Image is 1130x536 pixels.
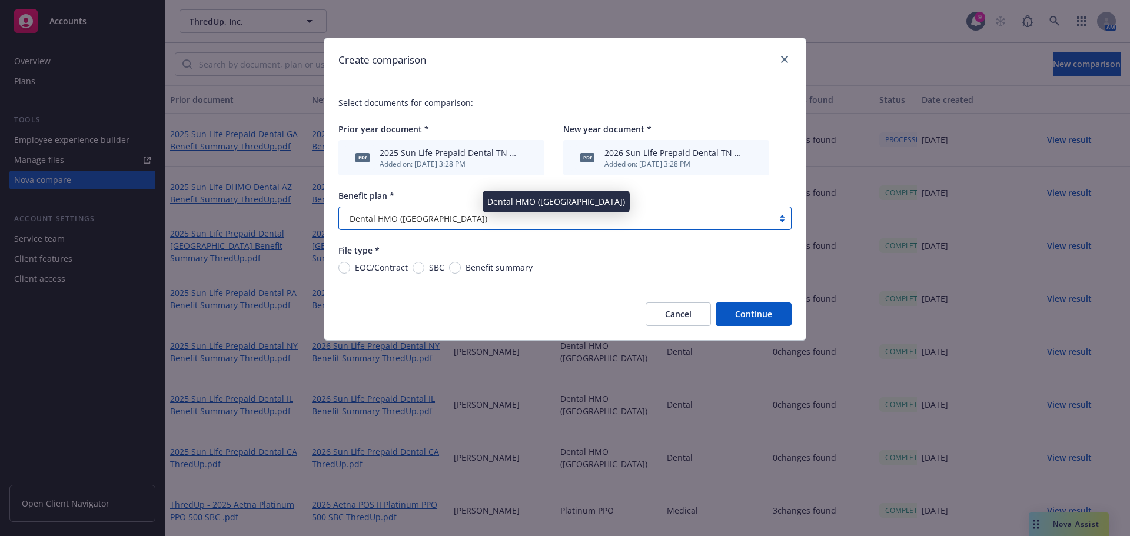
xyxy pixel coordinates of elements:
span: Prior year document * [338,124,429,135]
input: Benefit summary [449,262,461,274]
span: EOC/Contract [355,261,408,274]
span: Dental HMO ([GEOGRAPHIC_DATA]) [345,212,767,225]
span: New year document * [563,124,652,135]
div: 2025 Sun Life Prepaid Dental TN Benefit Summary ThredUp.pdf [380,147,519,159]
span: pdf [580,153,594,162]
span: pdf [355,153,370,162]
span: Benefit summary [466,261,533,274]
span: SBC [429,261,444,274]
input: SBC [413,262,424,274]
a: close [777,52,792,66]
div: Added on: [DATE] 3:28 PM [604,159,743,169]
button: archive file [523,152,533,164]
div: Added on: [DATE] 3:28 PM [380,159,519,169]
span: File type * [338,245,380,256]
h1: Create comparison [338,52,426,68]
span: Dental HMO ([GEOGRAPHIC_DATA]) [350,212,487,225]
span: Benefit plan * [338,190,394,201]
button: Continue [716,302,792,326]
button: archive file [748,152,757,164]
button: Cancel [646,302,711,326]
input: EOC/Contract [338,262,350,274]
p: Select documents for comparison: [338,96,792,109]
div: 2026 Sun Life Prepaid Dental TN Benefit Summary ThredUp.pdf [604,147,743,159]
